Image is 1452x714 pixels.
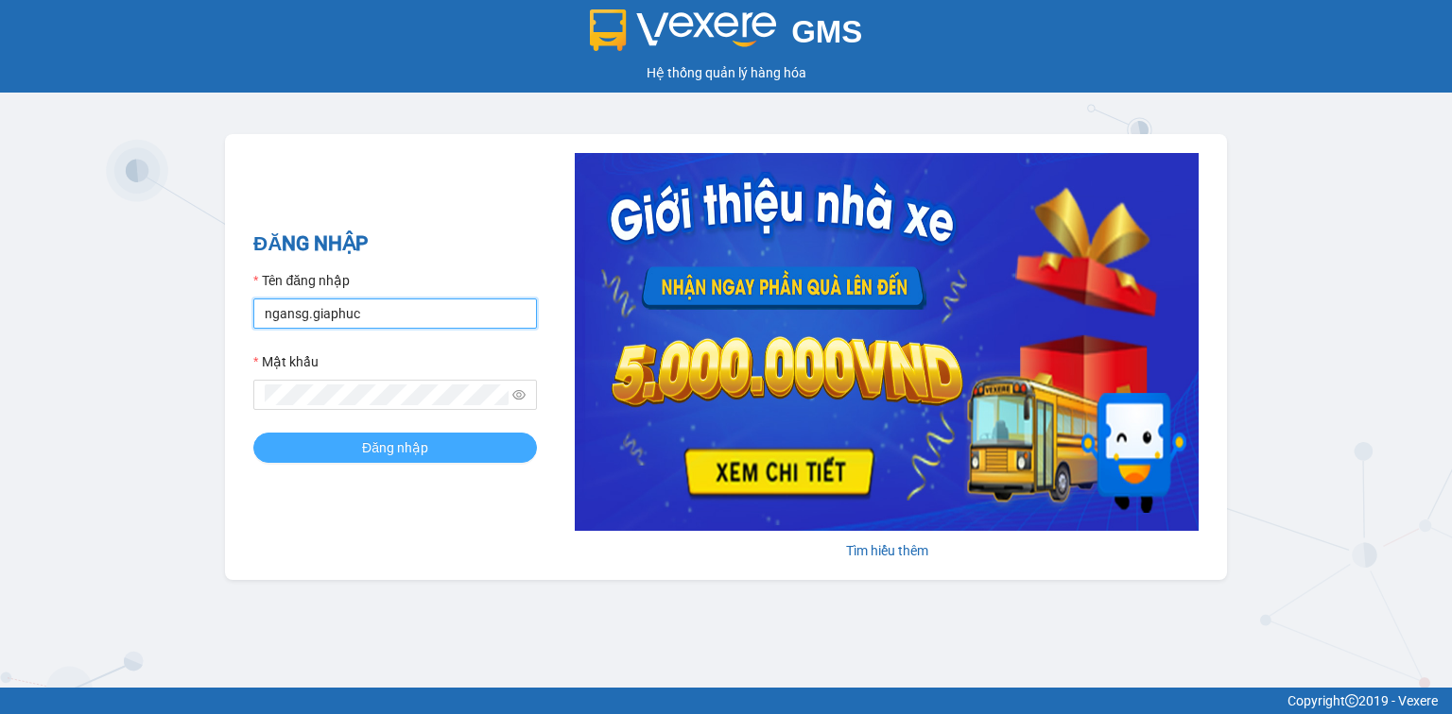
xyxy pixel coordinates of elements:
label: Tên đăng nhập [253,270,350,291]
span: Đăng nhập [362,437,428,458]
div: Tìm hiểu thêm [575,540,1199,561]
span: eye [512,388,526,401]
img: banner-0 [575,153,1199,531]
label: Mật khẩu [253,351,319,372]
div: Hệ thống quản lý hàng hóa [5,62,1447,83]
h2: ĐĂNG NHẬP [253,229,537,260]
input: Mật khẩu [265,384,509,405]
a: GMS [590,28,863,43]
div: Copyright 2019 - Vexere [14,690,1438,711]
input: Tên đăng nhập [253,298,537,329]
button: Đăng nhập [253,433,537,463]
span: GMS [791,14,862,49]
span: copyright [1345,694,1358,707]
img: logo 2 [590,9,777,51]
